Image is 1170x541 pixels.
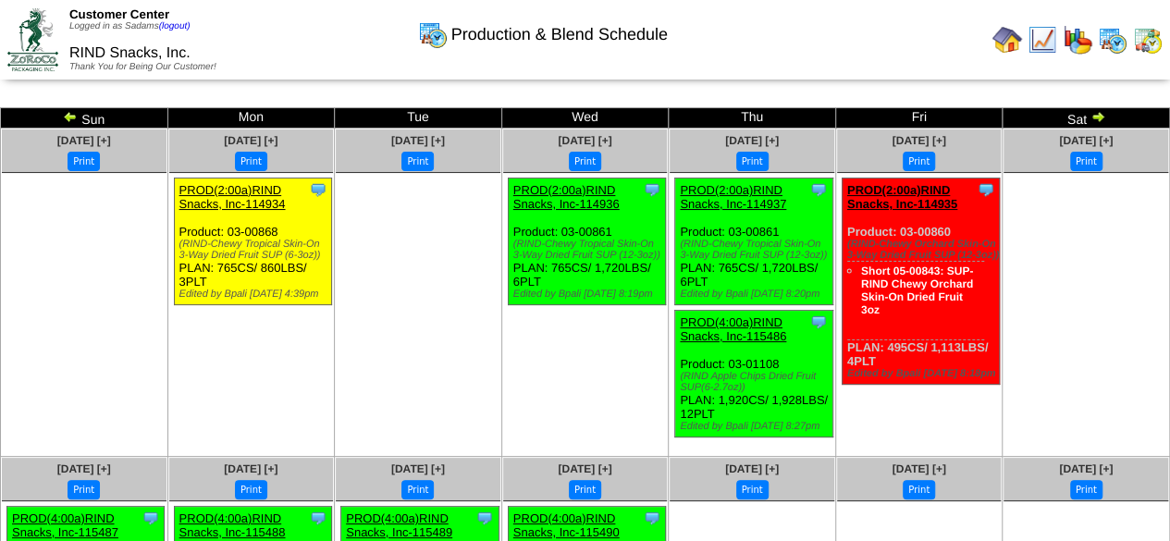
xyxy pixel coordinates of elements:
button: Print [569,480,601,499]
td: Fri [835,108,1003,129]
a: PROD(2:00a)RIND Snacks, Inc-114934 [179,183,286,211]
img: Tooltip [142,509,160,527]
img: arrowright.gif [1090,109,1105,124]
img: Tooltip [809,313,828,331]
img: ZoRoCo_Logo(Green%26Foil)%20jpg.webp [7,8,58,70]
button: Print [736,152,769,171]
span: Thank You for Being Our Customer! [69,62,216,72]
span: RIND Snacks, Inc. [69,45,191,61]
a: PROD(4:00a)RIND Snacks, Inc-115489 [346,511,452,539]
a: [DATE] [+] [893,134,946,147]
button: Print [1070,480,1102,499]
a: PROD(4:00a)RIND Snacks, Inc-115486 [680,315,786,343]
td: Wed [501,108,669,129]
span: Logged in as Sadams [69,21,191,31]
a: PROD(2:00a)RIND Snacks, Inc-114937 [680,183,786,211]
button: Print [235,480,267,499]
img: Tooltip [809,180,828,199]
button: Print [1070,152,1102,171]
span: Customer Center [69,7,169,21]
div: (RIND-Chewy Tropical Skin-On 3-Way Dried Fruit SUP (6-3oz)) [179,239,331,261]
a: [DATE] [+] [558,462,611,475]
a: [DATE] [+] [224,134,277,147]
div: Product: 03-00868 PLAN: 765CS / 860LBS / 3PLT [174,178,331,305]
div: Product: 03-00861 PLAN: 765CS / 1,720LBS / 6PLT [675,178,832,305]
img: calendarinout.gif [1133,25,1163,55]
td: Mon [167,108,335,129]
a: Short 05-00843: SUP-RIND Chewy Orchard Skin-On Dried Fruit 3oz [861,264,973,316]
div: Product: 03-00860 PLAN: 495CS / 1,113LBS / 4PLT [842,178,999,385]
div: Product: 03-01108 PLAN: 1,920CS / 1,928LBS / 12PLT [675,311,832,437]
a: [DATE] [+] [57,134,111,147]
a: [DATE] [+] [558,134,611,147]
button: Print [736,480,769,499]
a: PROD(2:00a)RIND Snacks, Inc-114935 [847,183,957,211]
button: Print [569,152,601,171]
a: PROD(2:00a)RIND Snacks, Inc-114936 [513,183,620,211]
a: [DATE] [+] [893,462,946,475]
div: Edited by Bpali [DATE] 8:20pm [680,289,831,300]
img: Tooltip [309,180,327,199]
img: Tooltip [475,509,494,527]
span: Production & Blend Schedule [451,25,668,44]
img: arrowleft.gif [63,109,78,124]
img: line_graph.gif [1028,25,1057,55]
td: Tue [335,108,502,129]
button: Print [401,480,434,499]
a: [DATE] [+] [224,462,277,475]
a: PROD(4:00a)RIND Snacks, Inc-115488 [179,511,286,539]
img: home.gif [992,25,1022,55]
img: Tooltip [643,180,661,199]
img: Tooltip [643,509,661,527]
a: [DATE] [+] [725,462,779,475]
img: Tooltip [309,509,327,527]
a: [DATE] [+] [725,134,779,147]
div: (RIND-Chewy Tropical Skin-On 3-Way Dried Fruit SUP (12-3oz)) [513,239,665,261]
div: Edited by Bpali [DATE] 8:27pm [680,421,831,432]
td: Sat [1003,108,1170,129]
div: (RIND-Chewy Orchard Skin-On 3-Way Dried Fruit SUP (12-3oz)) [847,239,999,261]
a: [DATE] [+] [391,134,445,147]
a: (logout) [159,21,191,31]
img: calendarprod.gif [418,19,448,49]
button: Print [68,152,100,171]
div: (RIND-Chewy Tropical Skin-On 3-Way Dried Fruit SUP (12-3oz)) [680,239,831,261]
button: Print [68,480,100,499]
div: Edited by Bpali [DATE] 8:18pm [847,368,999,379]
td: Sun [1,108,168,129]
td: Thu [669,108,836,129]
img: graph.gif [1063,25,1092,55]
div: Edited by Bpali [DATE] 8:19pm [513,289,665,300]
a: [DATE] [+] [391,462,445,475]
a: [DATE] [+] [57,462,111,475]
button: Print [401,152,434,171]
a: [DATE] [+] [1059,134,1113,147]
div: (RIND Apple Chips Dried Fruit SUP(6-2.7oz)) [680,371,831,393]
button: Print [235,152,267,171]
button: Print [903,480,935,499]
div: Product: 03-00861 PLAN: 765CS / 1,720LBS / 6PLT [508,178,665,305]
a: PROD(4:00a)RIND Snacks, Inc-115490 [513,511,620,539]
a: PROD(4:00a)RIND Snacks, Inc-115487 [12,511,118,539]
img: calendarprod.gif [1098,25,1127,55]
button: Print [903,152,935,171]
div: Edited by Bpali [DATE] 4:39pm [179,289,331,300]
img: Tooltip [977,180,995,199]
a: [DATE] [+] [1059,462,1113,475]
